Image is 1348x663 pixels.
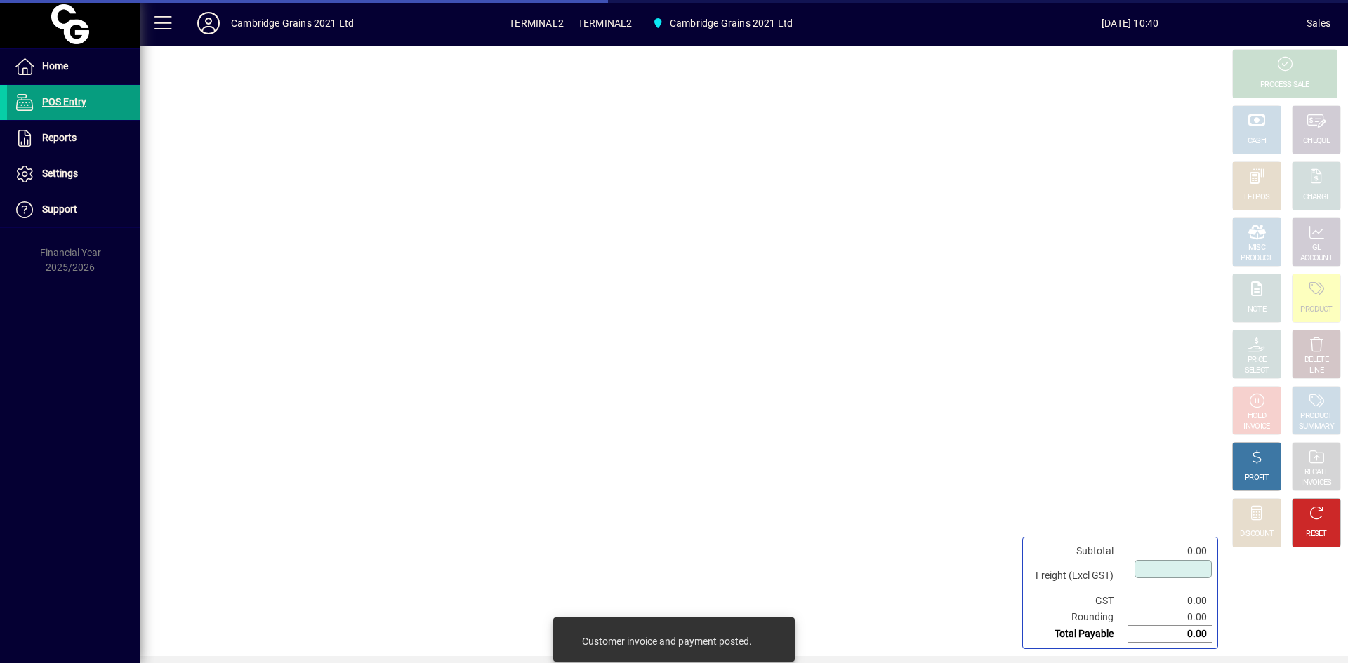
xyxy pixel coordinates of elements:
div: MISC [1248,243,1265,253]
div: PRODUCT [1300,304,1332,315]
div: Sales [1307,12,1330,34]
a: Settings [7,156,140,192]
a: Support [7,192,140,227]
div: INVOICE [1243,422,1269,432]
div: CHEQUE [1303,136,1330,147]
a: Reports [7,121,140,156]
div: CHARGE [1303,192,1330,203]
span: Home [42,60,68,72]
div: PRODUCT [1300,411,1332,422]
td: 0.00 [1128,593,1212,609]
div: GL [1312,243,1321,253]
div: PROFIT [1245,473,1269,483]
td: 0.00 [1128,543,1212,559]
td: 0.00 [1128,609,1212,626]
div: Customer invoice and payment posted. [582,634,752,648]
div: SUMMARY [1299,422,1334,432]
span: Cambridge Grains 2021 Ltd [670,12,793,34]
div: PRODUCT [1241,253,1272,264]
td: Subtotal [1029,543,1128,559]
button: Profile [186,11,231,36]
span: Settings [42,168,78,179]
span: TERMINAL2 [509,12,564,34]
div: RECALL [1304,467,1329,478]
div: ACCOUNT [1300,253,1333,264]
td: Total Payable [1029,626,1128,643]
div: EFTPOS [1244,192,1270,203]
td: 0.00 [1128,626,1212,643]
div: DELETE [1304,355,1328,366]
div: SELECT [1245,366,1269,376]
div: DISCOUNT [1240,529,1274,540]
span: Support [42,203,77,215]
div: PRICE [1248,355,1267,366]
div: CASH [1248,136,1266,147]
td: Freight (Excl GST) [1029,559,1128,593]
span: Cambridge Grains 2021 Ltd [646,11,798,36]
span: POS Entry [42,96,86,107]
div: INVOICES [1301,478,1331,488]
div: Cambridge Grains 2021 Ltd [231,12,354,34]
div: HOLD [1248,411,1266,422]
div: PROCESS SALE [1260,80,1309,91]
div: NOTE [1248,304,1266,315]
a: Home [7,49,140,84]
div: LINE [1309,366,1323,376]
td: GST [1029,593,1128,609]
span: TERMINAL2 [578,12,633,34]
span: Reports [42,132,77,143]
div: RESET [1306,529,1327,540]
td: Rounding [1029,609,1128,626]
span: [DATE] 10:40 [953,12,1307,34]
